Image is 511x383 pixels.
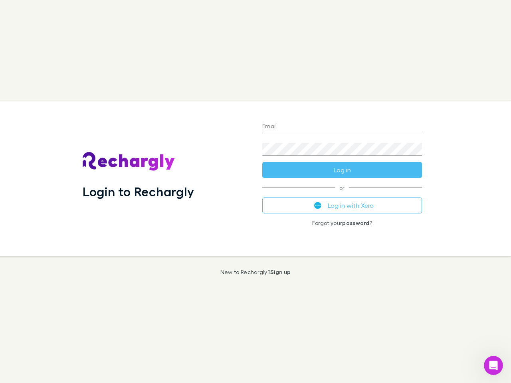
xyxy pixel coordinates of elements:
img: Xero's logo [314,202,321,209]
p: New to Rechargly? [220,269,291,275]
h1: Login to Rechargly [83,184,194,199]
a: Sign up [270,268,291,275]
p: Forgot your ? [262,220,422,226]
iframe: Intercom live chat [484,356,503,375]
button: Log in with Xero [262,197,422,213]
a: password [342,219,369,226]
button: Log in [262,162,422,178]
img: Rechargly's Logo [83,152,175,171]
